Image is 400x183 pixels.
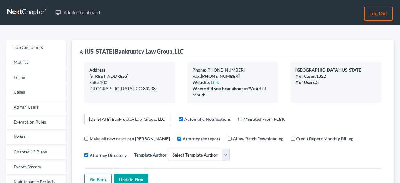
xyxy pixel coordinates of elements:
a: Notes [6,130,66,145]
label: Attorney Directory [90,152,127,158]
b: [GEOGRAPHIC_DATA]: [295,67,341,73]
div: 3 [295,79,376,86]
label: Automatic Notifications [184,116,231,122]
div: [PHONE_NUMBER] [193,73,273,79]
i: gavel [79,50,84,54]
a: Cases [6,85,66,100]
div: [US_STATE] [295,67,376,73]
b: # of Users: [295,80,316,85]
div: [US_STATE] Bankruptcy Law Group, LLC [79,48,184,55]
a: Link [211,80,219,85]
div: [PHONE_NUMBER] [193,67,273,73]
label: Template Author [134,152,167,158]
div: Word of Mouth [193,86,273,98]
label: Migrated From FCBK [244,116,285,122]
label: Credit Report Monthly Billing [296,135,353,142]
b: Website: [193,80,210,85]
label: Attorney fee report [183,135,220,142]
b: Address [89,67,105,73]
label: Make all new cases pro [PERSON_NAME] [90,135,170,142]
a: Firms [6,70,66,85]
a: Chapter 13 Plans [6,145,66,160]
a: Admin Users [6,100,66,115]
b: Fax: [193,73,201,79]
a: Admin Dashboard [52,7,103,18]
b: # of Cases: [295,73,316,79]
a: Log out [364,7,393,21]
a: Events Stream [6,160,66,175]
a: Top Customers [6,40,66,55]
div: Suite 100 [89,79,170,86]
label: Allow Batch Downloading [233,135,283,142]
b: Where did you hear about us? [193,86,250,91]
div: [STREET_ADDRESS] [89,73,170,79]
a: Exemption Rules [6,115,66,130]
div: [GEOGRAPHIC_DATA], CO 80238 [89,86,170,92]
a: Metrics [6,55,66,70]
b: Phone: [193,67,206,73]
div: 1322 [295,73,376,79]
